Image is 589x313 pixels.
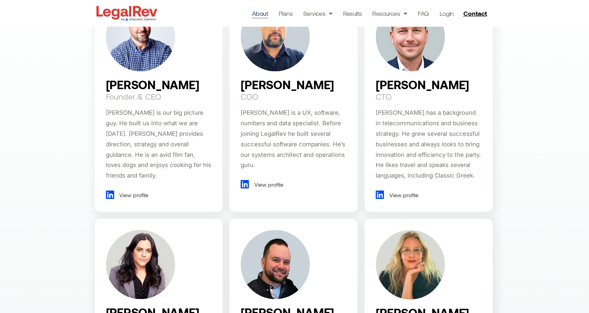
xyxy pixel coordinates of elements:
span: [PERSON_NAME] is a UX, software, numbers and data specialist. Before joining LegalRev he built se... [241,109,345,168]
a: View profile [106,190,149,200]
a: Results [343,8,362,18]
span: View profile [388,190,419,200]
a: View profile [241,179,283,190]
nav: Menu [252,8,454,18]
h2: [PERSON_NAME] [376,78,469,91]
h2: CTO [376,92,391,101]
a: View profile [376,190,419,200]
a: FAQ [417,8,429,18]
a: Plans [279,8,293,18]
a: About [252,8,268,18]
a: Resources [372,8,407,18]
span: View profile [118,190,148,200]
img: Darin Fenn, CEO [106,2,175,71]
span: Contact [463,10,487,16]
a: Contact [460,8,491,19]
h2: [PERSON_NAME] [106,78,199,91]
a: Services [303,8,333,18]
a: Login [439,8,453,18]
span: [PERSON_NAME] has a background in telecommunications and business strategy. He grew several succe... [376,109,481,179]
h2: Founder & CEO [106,92,161,101]
span: View profile [253,179,283,190]
span: [PERSON_NAME] is our big picture guy. He built us into what we are [DATE]. [PERSON_NAME] provides... [106,109,211,179]
h2: [PERSON_NAME] [241,78,334,91]
h2: COO [241,92,258,101]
